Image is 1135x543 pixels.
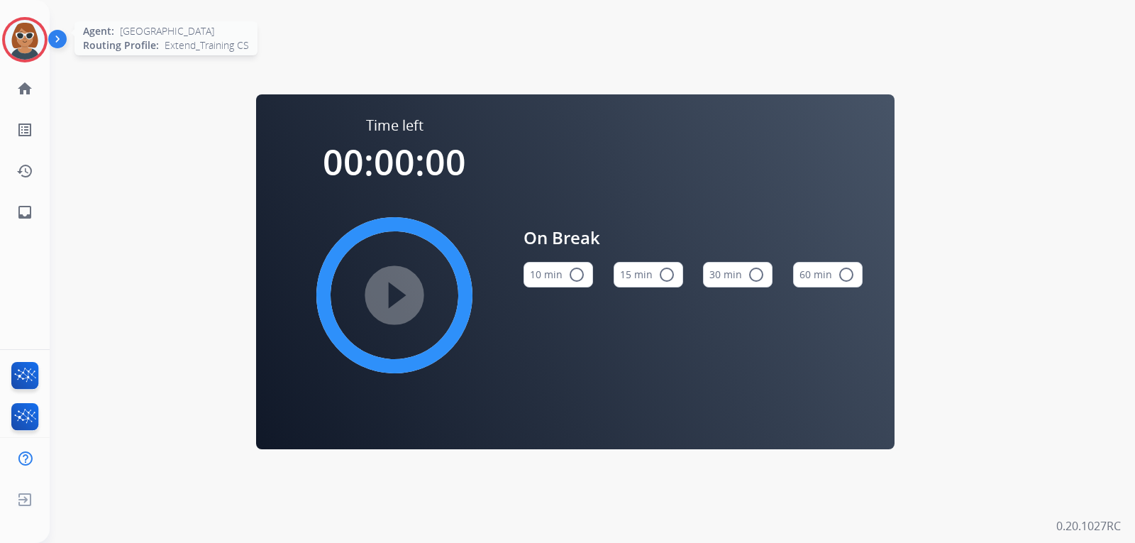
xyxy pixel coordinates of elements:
span: Agent: [83,24,114,38]
button: 15 min [614,262,683,287]
mat-icon: radio_button_unchecked [838,266,855,283]
span: On Break [524,225,863,251]
span: [GEOGRAPHIC_DATA] [120,24,214,38]
mat-icon: radio_button_unchecked [748,266,765,283]
button: 30 min [703,262,773,287]
button: 60 min [793,262,863,287]
img: avatar [5,20,45,60]
p: 0.20.1027RC [1056,517,1121,534]
mat-icon: radio_button_unchecked [568,266,585,283]
mat-icon: inbox [16,204,33,221]
mat-icon: list_alt [16,121,33,138]
mat-icon: history [16,163,33,180]
span: Time left [366,116,423,136]
button: 10 min [524,262,593,287]
span: Routing Profile: [83,38,159,53]
span: 00:00:00 [323,138,466,186]
mat-icon: radio_button_unchecked [658,266,675,283]
mat-icon: home [16,80,33,97]
span: Extend_Training CS [165,38,249,53]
